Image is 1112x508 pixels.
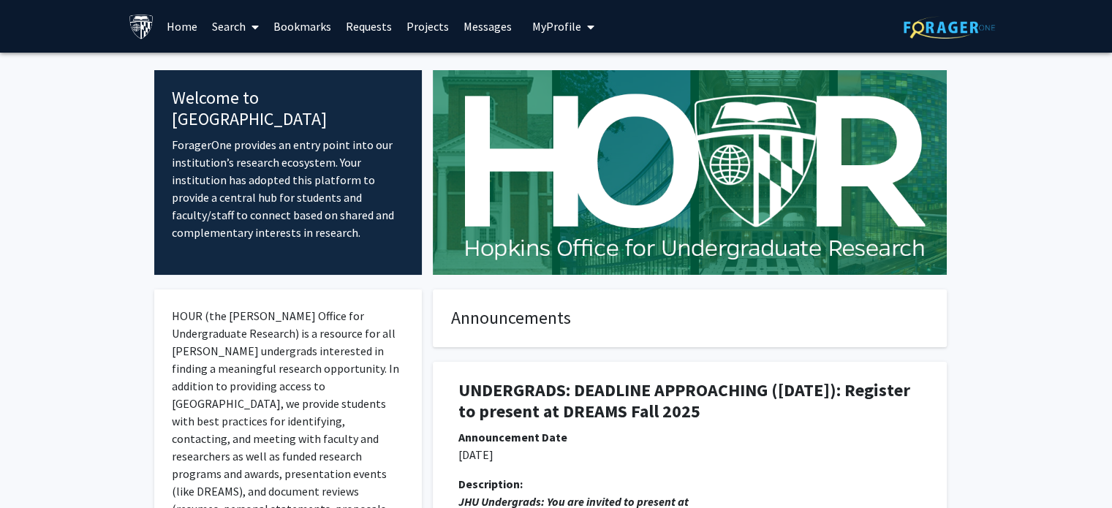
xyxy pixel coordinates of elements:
[458,475,921,493] div: Description:
[456,1,519,52] a: Messages
[266,1,338,52] a: Bookmarks
[458,380,921,422] h1: UNDERGRADS: DEADLINE APPROACHING ([DATE]): Register to present at DREAMS Fall 2025
[159,1,205,52] a: Home
[338,1,399,52] a: Requests
[904,16,995,39] img: ForagerOne Logo
[532,19,581,34] span: My Profile
[458,446,921,463] p: [DATE]
[205,1,266,52] a: Search
[129,14,154,39] img: Johns Hopkins University Logo
[458,428,921,446] div: Announcement Date
[399,1,456,52] a: Projects
[451,308,928,329] h4: Announcements
[433,70,947,275] img: Cover Image
[172,136,405,241] p: ForagerOne provides an entry point into our institution’s research ecosystem. Your institution ha...
[11,442,62,497] iframe: Chat
[172,88,405,130] h4: Welcome to [GEOGRAPHIC_DATA]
